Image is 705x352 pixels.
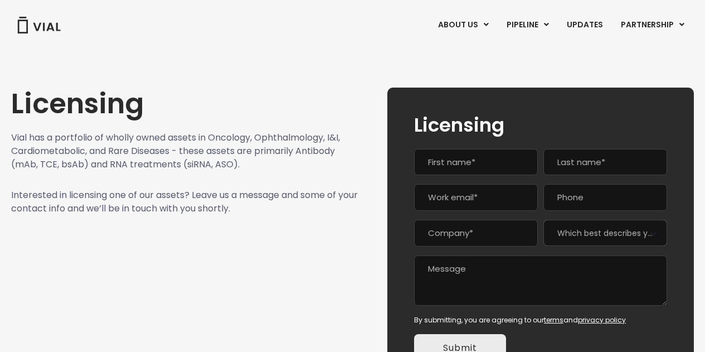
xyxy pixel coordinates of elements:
[543,220,667,246] span: Which best describes you?*
[558,16,611,35] a: UPDATES
[414,184,538,211] input: Work email*
[414,220,538,247] input: Company*
[429,16,497,35] a: ABOUT USMenu Toggle
[414,149,538,176] input: First name*
[414,114,667,136] h2: Licensing
[17,17,61,33] img: Vial Logo
[414,315,667,325] div: By submitting, you are agreeing to our and
[543,184,667,211] input: Phone
[11,189,359,215] p: Interested in licensing one of our assets? Leave us a message and some of your contact info and w...
[11,88,359,120] h1: Licensing
[11,131,359,171] p: Vial has a portfolio of wholly owned assets in Oncology, Ophthalmology, I&I, Cardiometabolic, and...
[612,16,693,35] a: PARTNERSHIPMenu Toggle
[498,16,557,35] a: PIPELINEMenu Toggle
[544,315,563,325] a: terms
[543,149,667,176] input: Last name*
[578,315,626,325] a: privacy policy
